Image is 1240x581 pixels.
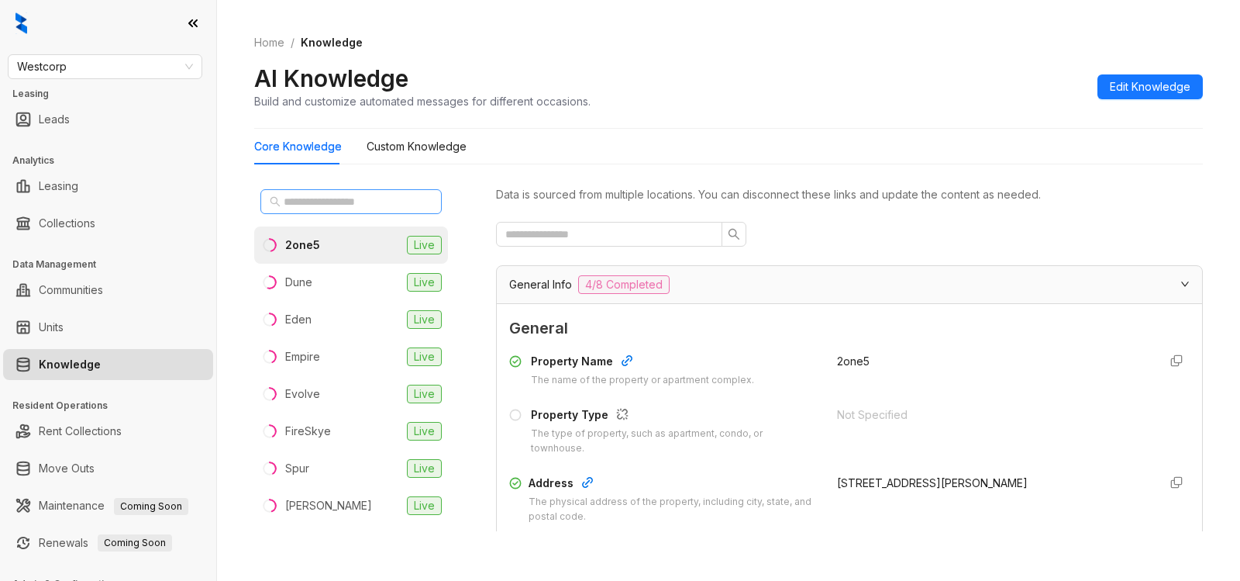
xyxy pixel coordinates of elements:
[407,236,442,254] span: Live
[3,208,213,239] li: Collections
[39,208,95,239] a: Collections
[15,12,27,34] img: logo
[285,497,372,514] div: [PERSON_NAME]
[39,349,101,380] a: Knowledge
[529,475,818,495] div: Address
[17,55,193,78] span: Westcorp
[39,312,64,343] a: Units
[3,104,213,135] li: Leads
[39,104,70,135] a: Leads
[39,527,172,559] a: RenewalsComing Soon
[39,453,95,484] a: Move Outs
[531,353,754,373] div: Property Name
[407,273,442,292] span: Live
[270,196,281,207] span: search
[837,406,1146,424] div: Not Specified
[12,154,216,168] h3: Analytics
[407,348,442,366] span: Live
[407,310,442,329] span: Live
[285,311,312,328] div: Eden
[301,36,363,49] span: Knowledge
[531,406,818,427] div: Property Type
[3,527,213,559] li: Renewals
[497,266,1202,303] div: General Info4/8 Completed
[3,171,213,202] li: Leasing
[285,348,320,365] div: Empire
[529,495,818,524] div: The physical address of the property, including city, state, and postal code.
[12,399,216,413] h3: Resident Operations
[254,93,591,109] div: Build and customize automated messages for different occasions.
[3,349,213,380] li: Knowledge
[98,534,172,552] span: Coming Soon
[39,416,122,447] a: Rent Collections
[251,34,288,51] a: Home
[407,422,442,441] span: Live
[285,274,312,291] div: Dune
[407,496,442,515] span: Live
[3,275,213,306] li: Communities
[531,373,754,388] div: The name of the property or apartment complex.
[496,186,1203,203] div: Data is sourced from multiple locations. You can disconnect these links and update the content as...
[509,276,572,293] span: General Info
[1097,74,1203,99] button: Edit Knowledge
[728,228,740,240] span: search
[367,138,467,155] div: Custom Knowledge
[407,459,442,478] span: Live
[254,138,342,155] div: Core Knowledge
[837,354,870,368] span: 2one5
[285,237,320,254] div: 2one5
[3,416,213,447] li: Rent Collections
[531,427,818,456] div: The type of property, such as apartment, condo, or townhouse.
[285,423,331,440] div: FireSkye
[3,312,213,343] li: Units
[12,258,216,271] h3: Data Management
[285,460,309,477] div: Spur
[407,385,442,403] span: Live
[1110,78,1190,95] span: Edit Knowledge
[509,316,1190,341] span: General
[285,386,320,403] div: Evolve
[837,475,1146,492] div: [STREET_ADDRESS][PERSON_NAME]
[291,34,294,51] li: /
[3,453,213,484] li: Move Outs
[1180,279,1190,289] span: expanded
[254,64,408,93] h2: AI Knowledge
[3,490,213,521] li: Maintenance
[114,498,188,515] span: Coming Soon
[578,275,670,294] span: 4/8 Completed
[12,87,216,101] h3: Leasing
[39,275,103,306] a: Communities
[39,171,78,202] a: Leasing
